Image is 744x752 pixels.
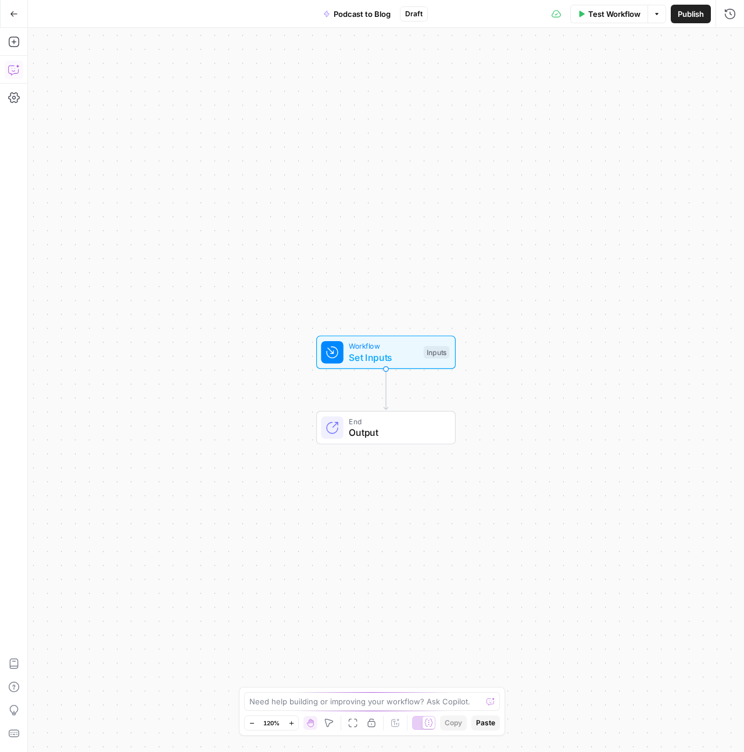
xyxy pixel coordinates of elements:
[471,715,500,730] button: Paste
[440,715,467,730] button: Copy
[570,5,648,23] button: Test Workflow
[263,718,280,728] span: 120%
[349,416,443,427] span: End
[588,8,641,20] span: Test Workflow
[445,718,462,728] span: Copy
[405,9,423,19] span: Draft
[424,346,449,359] div: Inputs
[384,369,388,410] g: Edge from start to end
[316,5,398,23] button: Podcast to Blog
[349,425,443,439] span: Output
[678,8,704,20] span: Publish
[476,718,495,728] span: Paste
[334,8,391,20] span: Podcast to Blog
[349,341,418,352] span: Workflow
[671,5,711,23] button: Publish
[278,335,494,369] div: WorkflowSet InputsInputs
[278,411,494,445] div: EndOutput
[349,350,418,364] span: Set Inputs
